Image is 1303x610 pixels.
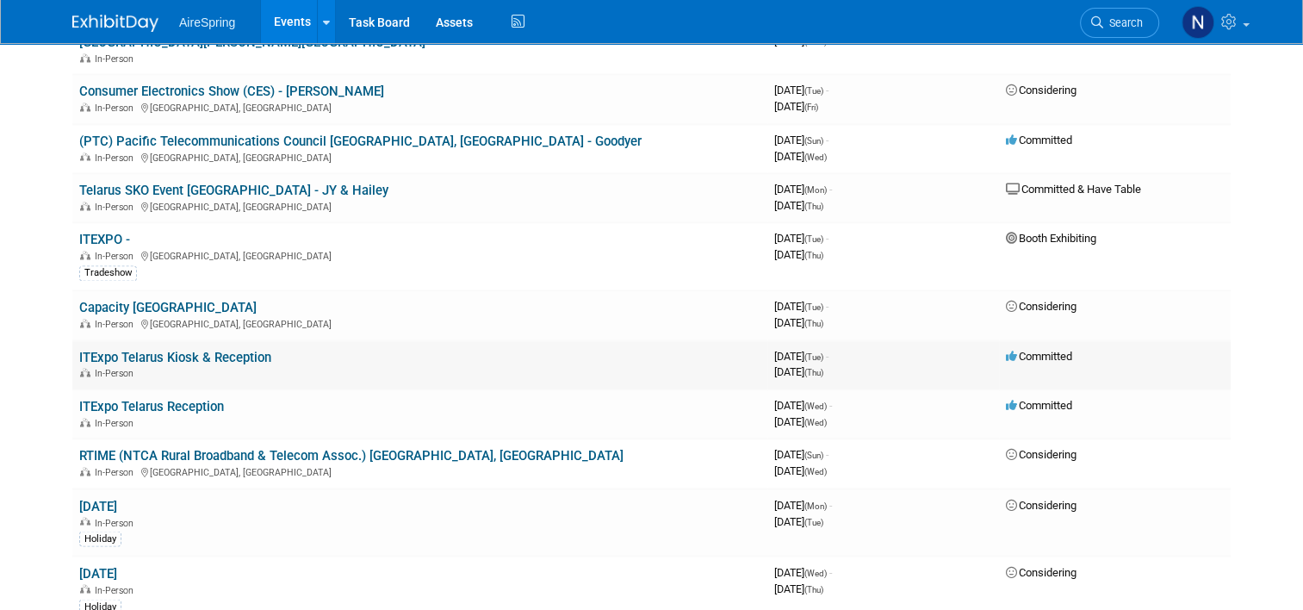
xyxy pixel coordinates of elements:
[826,448,828,461] span: -
[1103,16,1143,29] span: Search
[774,350,828,363] span: [DATE]
[79,531,121,546] div: Holiday
[80,584,90,593] img: In-Person Event
[79,100,760,114] div: [GEOGRAPHIC_DATA], [GEOGRAPHIC_DATA]
[1006,399,1072,412] span: Committed
[826,350,828,363] span: -
[95,152,139,164] span: In-Person
[804,185,827,195] span: (Mon)
[179,16,235,29] span: AireSpring
[79,84,384,99] a: Consumer Electronics Show (CES) - [PERSON_NAME]
[79,300,257,315] a: Capacity [GEOGRAPHIC_DATA]
[826,134,828,146] span: -
[79,150,760,164] div: [GEOGRAPHIC_DATA], [GEOGRAPHIC_DATA]
[80,368,90,377] img: In-Person Event
[774,415,827,428] span: [DATE]
[804,584,823,594] span: (Thu)
[826,84,828,96] span: -
[804,401,827,411] span: (Wed)
[804,234,823,244] span: (Tue)
[774,84,828,96] span: [DATE]
[95,319,139,330] span: In-Person
[79,232,130,247] a: ITEXPO -
[774,582,823,594] span: [DATE]
[95,103,139,114] span: In-Person
[1080,8,1159,38] a: Search
[804,517,823,526] span: (Tue)
[80,53,90,62] img: In-Person Event
[79,183,388,198] a: Telarus SKO Event [GEOGRAPHIC_DATA] - JY & Hailey
[804,352,823,362] span: (Tue)
[79,18,677,50] a: CANCELLED BY TELARUS - Telarus Intimate Holiday Party [GEOGRAPHIC_DATA], [GEOGRAPHIC_DATA] - [GEO...
[804,368,823,377] span: (Thu)
[804,86,823,96] span: (Tue)
[80,418,90,426] img: In-Person Event
[95,418,139,429] span: In-Person
[79,265,137,281] div: Tradeshow
[95,584,139,595] span: In-Person
[804,37,827,47] span: (Wed)
[79,199,760,213] div: [GEOGRAPHIC_DATA], [GEOGRAPHIC_DATA]
[826,232,828,245] span: -
[826,300,828,313] span: -
[79,399,224,414] a: ITExpo Telarus Reception
[774,365,823,378] span: [DATE]
[79,316,760,330] div: [GEOGRAPHIC_DATA], [GEOGRAPHIC_DATA]
[774,464,827,477] span: [DATE]
[79,565,117,581] a: [DATE]
[774,316,823,329] span: [DATE]
[80,319,90,327] img: In-Person Event
[829,565,832,578] span: -
[774,565,832,578] span: [DATE]
[95,517,139,528] span: In-Person
[1006,300,1077,313] span: Considering
[774,134,828,146] span: [DATE]
[774,300,828,313] span: [DATE]
[1006,565,1077,578] span: Considering
[804,202,823,211] span: (Thu)
[774,100,818,113] span: [DATE]
[1006,350,1072,363] span: Committed
[80,517,90,526] img: In-Person Event
[1006,134,1072,146] span: Committed
[95,53,139,65] span: In-Person
[774,183,832,196] span: [DATE]
[774,514,823,527] span: [DATE]
[829,183,832,196] span: -
[804,302,823,312] span: (Tue)
[80,467,90,476] img: In-Person Event
[804,251,823,260] span: (Thu)
[79,134,642,149] a: (PTC) Pacific Telecommunications Council [GEOGRAPHIC_DATA], [GEOGRAPHIC_DATA] - Goodyer
[774,199,823,212] span: [DATE]
[1006,232,1096,245] span: Booth Exhibiting
[1006,498,1077,511] span: Considering
[80,152,90,161] img: In-Person Event
[1006,448,1077,461] span: Considering
[95,467,139,478] span: In-Person
[804,451,823,460] span: (Sun)
[72,15,158,32] img: ExhibitDay
[95,251,139,262] span: In-Person
[804,418,827,427] span: (Wed)
[95,368,139,379] span: In-Person
[1182,6,1214,39] img: Natalie Pyron
[774,150,827,163] span: [DATE]
[804,103,818,112] span: (Fri)
[774,248,823,261] span: [DATE]
[1006,84,1077,96] span: Considering
[774,34,827,47] span: [DATE]
[79,464,760,478] div: [GEOGRAPHIC_DATA], [GEOGRAPHIC_DATA]
[1006,183,1141,196] span: Committed & Have Table
[774,448,828,461] span: [DATE]
[774,232,828,245] span: [DATE]
[79,498,117,514] a: [DATE]
[804,136,823,146] span: (Sun)
[829,498,832,511] span: -
[80,251,90,259] img: In-Person Event
[804,319,823,328] span: (Thu)
[804,152,827,162] span: (Wed)
[804,501,827,510] span: (Mon)
[79,350,271,365] a: ITExpo Telarus Kiosk & Reception
[804,467,827,476] span: (Wed)
[804,568,827,577] span: (Wed)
